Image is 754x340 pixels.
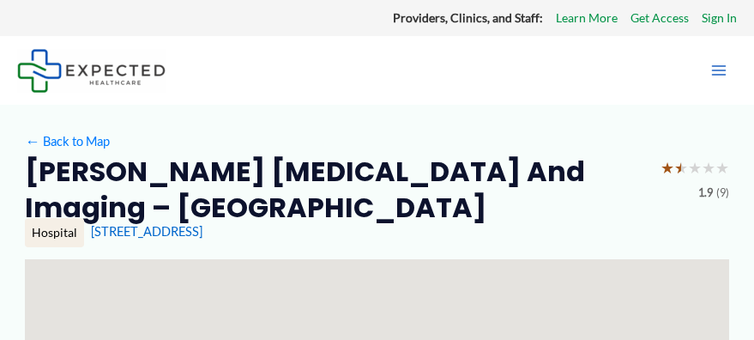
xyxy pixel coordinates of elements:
[25,154,647,225] h2: [PERSON_NAME] [MEDICAL_DATA] and Imaging – [GEOGRAPHIC_DATA]
[91,224,202,239] a: [STREET_ADDRESS]
[393,10,543,25] strong: Providers, Clinics, and Staff:
[25,130,110,153] a: ←Back to Map
[702,154,715,183] span: ★
[716,183,729,203] span: (9)
[702,7,737,29] a: Sign In
[674,154,688,183] span: ★
[698,183,713,203] span: 1.9
[25,218,84,247] div: Hospital
[630,7,689,29] a: Get Access
[701,52,737,88] button: Main menu toggle
[25,134,40,149] span: ←
[715,154,729,183] span: ★
[556,7,618,29] a: Learn More
[661,154,674,183] span: ★
[688,154,702,183] span: ★
[17,49,166,93] img: Expected Healthcare Logo - side, dark font, small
